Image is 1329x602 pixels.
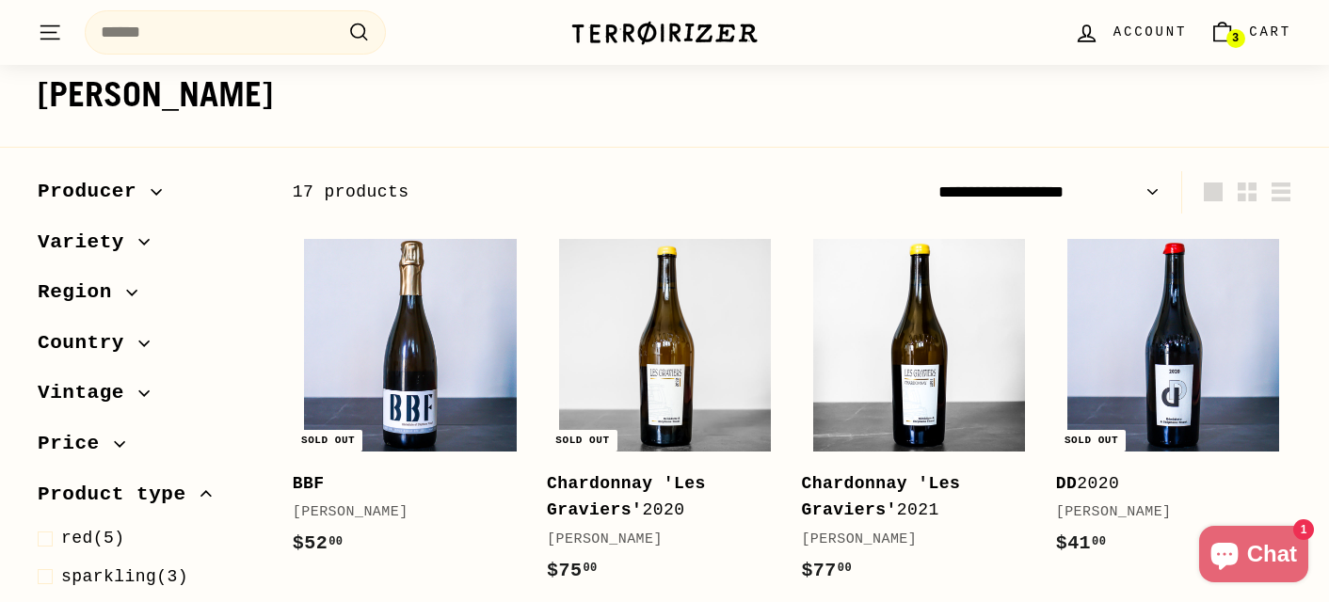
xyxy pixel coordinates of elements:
a: Sold out DD2020[PERSON_NAME] [1056,228,1291,578]
span: Cart [1249,22,1291,42]
div: Sold out [548,430,616,451]
div: [PERSON_NAME] [1056,501,1273,524]
div: [PERSON_NAME] [801,529,1017,551]
b: BBF [293,474,325,493]
span: Region [38,277,126,309]
div: 2020 [547,470,763,525]
sup: 00 [1092,535,1106,548]
span: (3) [61,563,188,591]
span: Account [1113,22,1187,42]
button: Region [38,272,263,323]
span: $75 [547,560,598,581]
a: Sold out BBF [PERSON_NAME] [293,228,528,578]
div: [PERSON_NAME] [547,529,763,551]
h1: [PERSON_NAME] [38,76,1291,114]
sup: 00 [328,535,343,548]
button: Producer [38,171,263,222]
button: Variety [38,222,263,273]
span: Vintage [38,377,138,409]
span: Price [38,428,114,460]
div: [PERSON_NAME] [293,501,509,524]
b: Chardonnay 'Les Graviers' [801,474,960,520]
button: Vintage [38,372,263,423]
span: Product type [38,479,200,511]
div: Sold out [294,430,362,451]
button: Price [38,423,263,474]
div: 2021 [801,470,1017,525]
span: Variety [38,227,138,259]
span: 3 [1232,32,1239,45]
span: Country [38,327,138,359]
b: DD [1056,474,1078,493]
span: $41 [1056,532,1107,554]
a: Account [1063,5,1198,60]
div: 2020 [1056,470,1273,498]
span: Producer [38,176,151,208]
div: Sold out [1057,430,1126,451]
sup: 00 [583,562,597,575]
button: Country [38,323,263,373]
sup: 00 [838,562,852,575]
a: Cart [1198,5,1303,60]
button: Product type [38,474,263,525]
span: red [61,529,93,547]
b: Chardonnay 'Les Graviers' [547,474,706,520]
span: sparkling [61,567,156,586]
div: 17 products [293,179,793,206]
inbox-online-store-chat: Shopify online store chat [1193,526,1314,587]
span: $52 [293,532,344,554]
span: (5) [61,525,125,552]
span: $77 [801,560,852,581]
